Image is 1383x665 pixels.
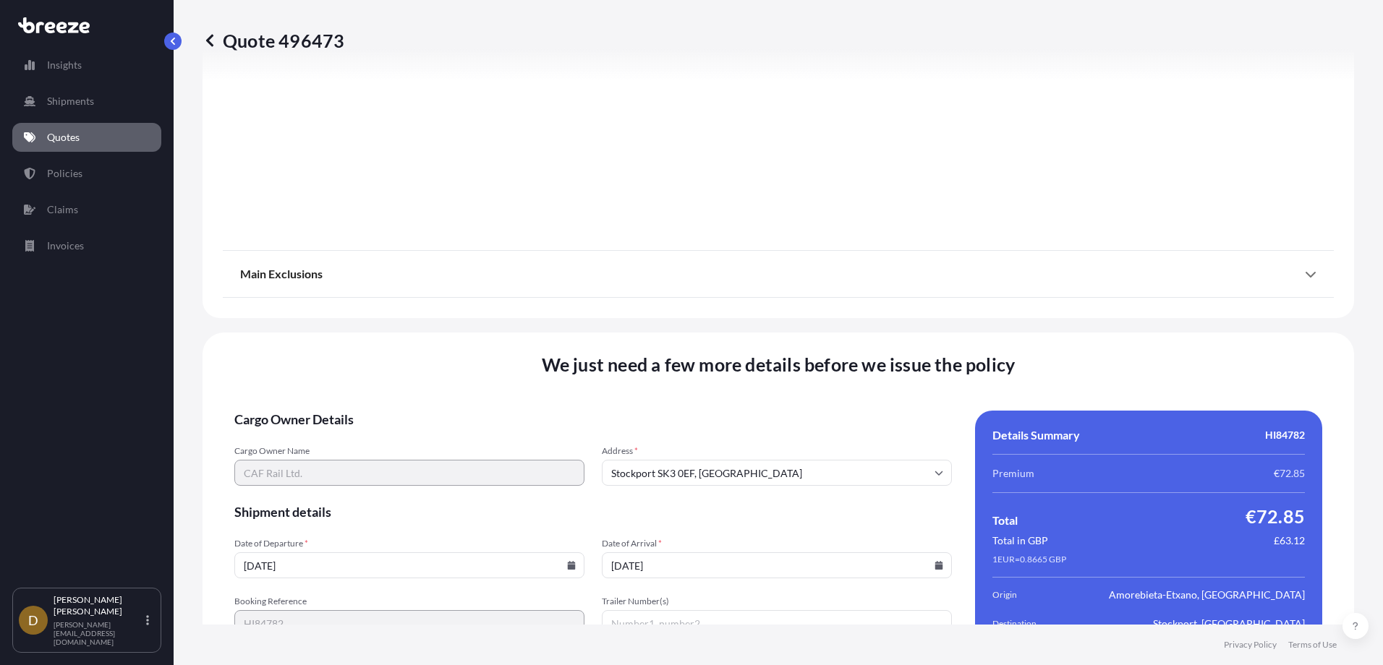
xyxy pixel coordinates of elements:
[234,445,584,457] span: Cargo Owner Name
[1153,617,1305,631] span: Stockport, [GEOGRAPHIC_DATA]
[602,552,952,578] input: dd/mm/yyyy
[1274,466,1305,481] span: €72.85
[54,594,143,617] p: [PERSON_NAME] [PERSON_NAME]
[992,617,1073,631] span: Destination
[234,596,584,607] span: Booking Reference
[992,428,1080,442] span: Details Summary
[234,610,584,636] input: Your internal reference
[234,411,952,428] span: Cargo Owner Details
[12,87,161,116] a: Shipments
[47,166,82,181] p: Policies
[602,610,952,636] input: Number1, number2,...
[47,94,94,108] p: Shipments
[234,503,952,520] span: Shipment details
[1274,533,1305,548] span: £63.12
[203,29,344,52] p: Quote 496473
[1246,505,1305,528] span: €72.85
[54,620,143,646] p: [PERSON_NAME][EMAIL_ADDRESS][DOMAIN_NAME]
[992,554,1066,565] span: 1 EUR = 0.8665 GBP
[1224,639,1277,651] a: Privacy Policy
[240,267,323,281] span: Main Exclusions
[234,538,584,549] span: Date of Departure
[992,533,1048,548] span: Total in GBP
[12,231,161,260] a: Invoices
[1288,639,1337,651] a: Terms of Use
[992,513,1018,528] span: Total
[47,58,82,72] p: Insights
[602,596,952,607] span: Trailer Number(s)
[12,123,161,152] a: Quotes
[1265,428,1305,442] span: HI84782
[240,257,1316,291] div: Main Exclusions
[602,538,952,549] span: Date of Arrival
[992,588,1073,602] span: Origin
[28,613,38,627] span: D
[234,552,584,578] input: dd/mm/yyyy
[12,159,161,188] a: Policies
[602,445,952,457] span: Address
[602,460,952,486] input: Cargo owner address
[992,466,1034,481] span: Premium
[12,195,161,224] a: Claims
[47,202,78,217] p: Claims
[1109,588,1305,602] span: Amorebieta-Etxano, [GEOGRAPHIC_DATA]
[47,130,80,145] p: Quotes
[542,353,1016,376] span: We just need a few more details before we issue the policy
[12,51,161,80] a: Insights
[47,239,84,253] p: Invoices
